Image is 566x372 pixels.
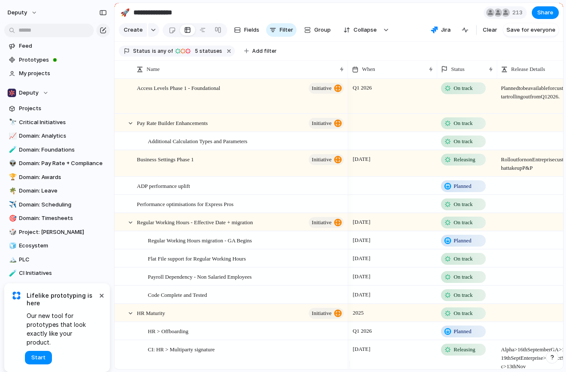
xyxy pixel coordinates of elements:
span: On track [454,218,473,227]
button: 🏆 [8,173,16,182]
span: On track [454,309,473,318]
button: Add filter [239,45,282,57]
button: Clear [479,23,501,37]
span: deputy [8,8,27,17]
span: My projects [19,69,107,78]
a: 🏆Domain: Awards [4,171,110,184]
button: Start [25,351,52,364]
span: Domain: Pay Rate + Compliance [19,159,107,168]
span: [DATE] [351,235,373,245]
span: [DATE] [351,253,373,263]
span: Save for everyone [506,26,555,34]
span: Code Complete and Tested [148,290,207,299]
button: deputy [4,6,42,19]
span: Fields [244,26,259,34]
span: On track [454,84,473,92]
div: 🏆 [9,172,15,182]
span: Payroll Dependency - Non Salaried Employees [148,272,252,281]
div: 🏔️PLC [4,253,110,266]
span: Release Details [511,65,545,73]
span: Group [314,26,331,34]
span: 2025 [351,308,366,318]
button: 📈 [8,132,16,140]
span: On track [454,291,473,299]
span: Prototypes [19,56,107,64]
span: 213 [512,8,525,17]
div: 🧊 [9,241,15,251]
span: HR Maturity [137,308,165,318]
div: 📈 [9,131,15,141]
div: ⚠️ [9,282,15,292]
button: 🎯 [8,214,16,223]
button: ⚠️ [8,283,16,291]
span: [DATE] [351,272,373,282]
span: Planned [454,236,471,245]
span: Domain: Awards [19,173,107,182]
a: 👽Domain: Pay Rate + Compliance [4,157,110,170]
span: CI: HR > Multiparty signature [148,344,215,354]
span: Status [451,65,465,73]
span: On track [454,119,473,128]
a: 🧪Domain: Foundations [4,144,110,156]
button: 🏔️ [8,255,16,264]
span: [DATE] [351,344,373,354]
div: ✈️ [9,200,15,209]
span: Regular Working Hours migration - GA Begins [148,235,252,245]
span: Name [147,65,160,73]
div: 📈Domain: Analytics [4,130,110,142]
span: When [362,65,375,73]
span: initiative [312,307,332,319]
a: 🎯Domain: Timesheets [4,212,110,225]
span: Project: [PERSON_NAME] [19,228,107,236]
button: ✈️ [8,201,16,209]
span: PLC [19,255,107,264]
span: Regular Working Hours - Effective Date + migration [137,217,253,227]
button: initiative [309,118,344,129]
span: Feed [19,42,107,50]
button: initiative [309,308,344,319]
a: 🧪CI Initiatives [4,267,110,280]
span: initiative [312,82,332,94]
span: On track [454,137,473,146]
span: Clear [483,26,497,34]
div: 🔭 [9,117,15,127]
button: initiative [309,83,344,94]
button: Dismiss [96,290,106,300]
div: 🧊Ecosystem [4,239,110,252]
span: Pay Rate Builder Enhancements [137,118,208,128]
a: 🌴Domain: Leave [4,185,110,197]
button: Deputy [4,87,110,99]
span: initiative [312,117,332,129]
span: Our new tool for prototypes that look exactly like your product. [27,311,97,347]
span: [DATE] [351,217,373,227]
a: ⚠️Needs Change Notice [4,281,110,293]
span: Planned [454,327,471,336]
span: is [152,47,156,55]
span: On track [454,255,473,263]
button: Filter [266,23,297,37]
span: any of [156,47,173,55]
a: 🎲Project: [PERSON_NAME] [4,226,110,239]
span: Releasing [454,155,475,164]
span: Domain: Leave [19,187,107,195]
button: 🚀 [118,6,132,19]
button: 🧪 [8,146,16,154]
span: Additional Calculation Types and Parameters [148,136,248,146]
span: Q1 2026 [351,83,374,93]
button: 🎲 [8,228,16,236]
button: 🌴 [8,187,16,195]
span: Performance optimisations for Express Pros [137,199,234,209]
button: Fields [231,23,263,37]
span: Add filter [252,47,277,55]
div: 🎯 [9,214,15,223]
span: Access Levels Phase 1 - Foundational [137,83,220,92]
span: ADP performance uplift [137,181,190,190]
a: 🔭Critical Initiatives [4,116,110,129]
